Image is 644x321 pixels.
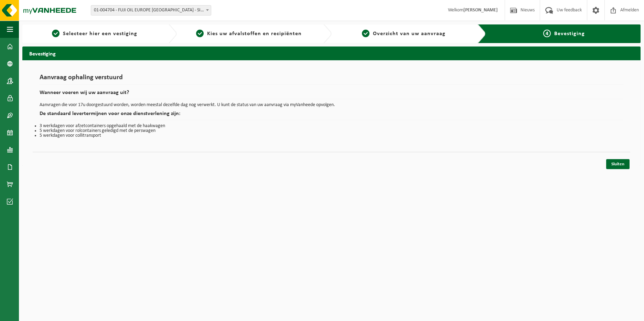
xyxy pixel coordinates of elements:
[180,30,318,38] a: 2Kies uw afvalstoffen en recipiënten
[207,31,302,37] span: Kies uw afvalstoffen en recipiënten
[40,90,623,99] h2: Wanneer voeren wij uw aanvraag uit?
[91,5,211,15] span: 01-004704 - FUJI OIL EUROPE NV - SINT-KRUIS-WINKEL
[40,111,623,120] h2: De standaard levertermijnen voor onze dienstverlening zijn:
[40,124,623,128] li: 3 werkdagen voor afzetcontainers opgehaald met de haakwagen
[335,30,472,38] a: 3Overzicht van uw aanvraag
[606,159,630,169] a: Sluiten
[362,30,369,37] span: 3
[91,6,211,15] span: 01-004704 - FUJI OIL EUROPE NV - SINT-KRUIS-WINKEL
[543,30,551,37] span: 4
[52,30,60,37] span: 1
[554,31,585,37] span: Bevestiging
[40,128,623,133] li: 5 werkdagen voor rolcontainers geledigd met de perswagen
[373,31,446,37] span: Overzicht van uw aanvraag
[40,74,623,85] h1: Aanvraag ophaling verstuurd
[22,46,641,60] h2: Bevestiging
[463,8,498,13] strong: [PERSON_NAME]
[63,31,137,37] span: Selecteer hier een vestiging
[40,103,623,107] p: Aanvragen die voor 17u doorgestuurd worden, worden meestal dezelfde dag nog verwerkt. U kunt de s...
[26,30,163,38] a: 1Selecteer hier een vestiging
[196,30,204,37] span: 2
[40,133,623,138] li: 5 werkdagen voor collitransport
